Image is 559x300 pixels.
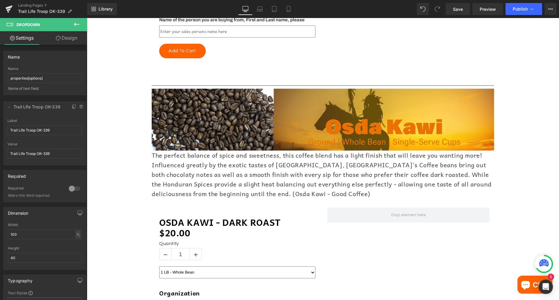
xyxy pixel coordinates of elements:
div: Text Styles [8,290,82,295]
div: Width [8,223,82,227]
div: Required [8,186,63,192]
span: $20.00 [72,207,104,223]
div: Label [8,119,82,123]
div: Open Intercom Messenger [539,280,553,294]
a: Tablet [267,3,281,15]
div: Name of text field. [8,86,82,95]
button: Undo [417,3,429,15]
div: Value [8,142,82,146]
a: Mobile [281,3,296,15]
a: Osda Kawi - Dark Roast [72,199,194,210]
p: The perfect balance of spice and sweetness, this coffee blend has a light finish that will leave ... [65,132,407,180]
div: Make this field required. [8,193,62,198]
div: Name [8,67,82,71]
a: Landing Pages [18,3,87,8]
a: Laptop [253,3,267,15]
button: Publish [506,3,542,15]
div: Height [8,246,82,250]
span: Trail Life Troop OK-339 [18,9,65,14]
input: auto [8,253,82,263]
h1: Organization [72,270,229,280]
span: Publish [513,7,528,11]
label: Quantity [72,223,229,230]
span: Trail Life Troop OK-339 [14,101,64,113]
div: Typography [8,275,32,283]
a: Preview [472,3,503,15]
span: Save [453,6,463,12]
div: Dimension [8,207,29,216]
button: More [545,3,557,15]
span: Preview [480,6,496,12]
span: Dropdown [17,22,40,27]
button: Add To Cart [72,26,119,40]
input: Enter your sales persons name here [72,8,229,20]
span: Library [99,6,113,12]
div: Name [8,51,20,59]
div: % [75,230,81,238]
button: Redo [431,3,443,15]
a: Design [45,31,88,45]
a: New Library [87,3,117,15]
a: Desktop [238,3,253,15]
input: auto [8,229,82,239]
div: Required [8,170,26,179]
